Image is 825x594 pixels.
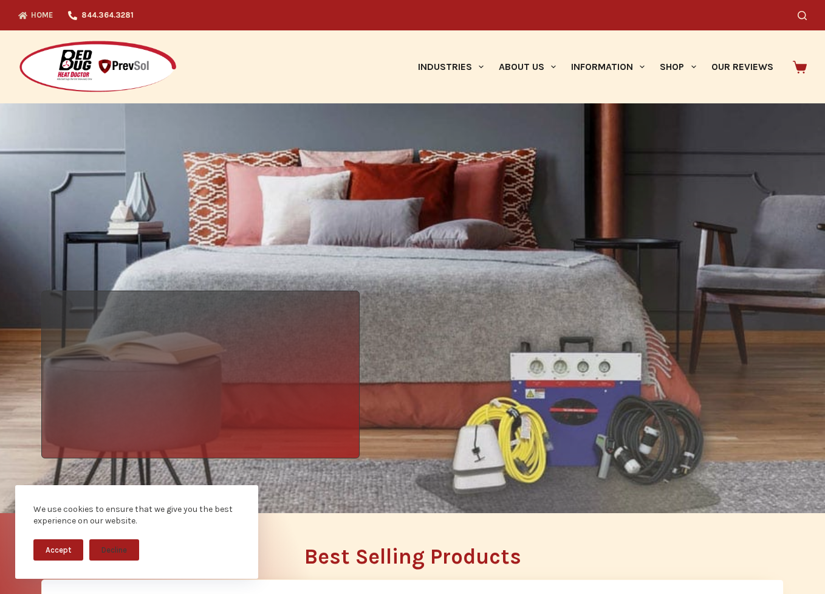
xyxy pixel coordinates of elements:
[652,30,703,103] a: Shop
[564,30,652,103] a: Information
[41,546,784,567] h2: Best Selling Products
[89,539,139,561] button: Decline
[410,30,781,103] nav: Primary
[703,30,781,103] a: Our Reviews
[491,30,563,103] a: About Us
[18,40,177,94] img: Prevsol/Bed Bug Heat Doctor
[410,30,491,103] a: Industries
[33,503,240,527] div: We use cookies to ensure that we give you the best experience on our website.
[33,539,83,561] button: Accept
[798,11,807,20] button: Search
